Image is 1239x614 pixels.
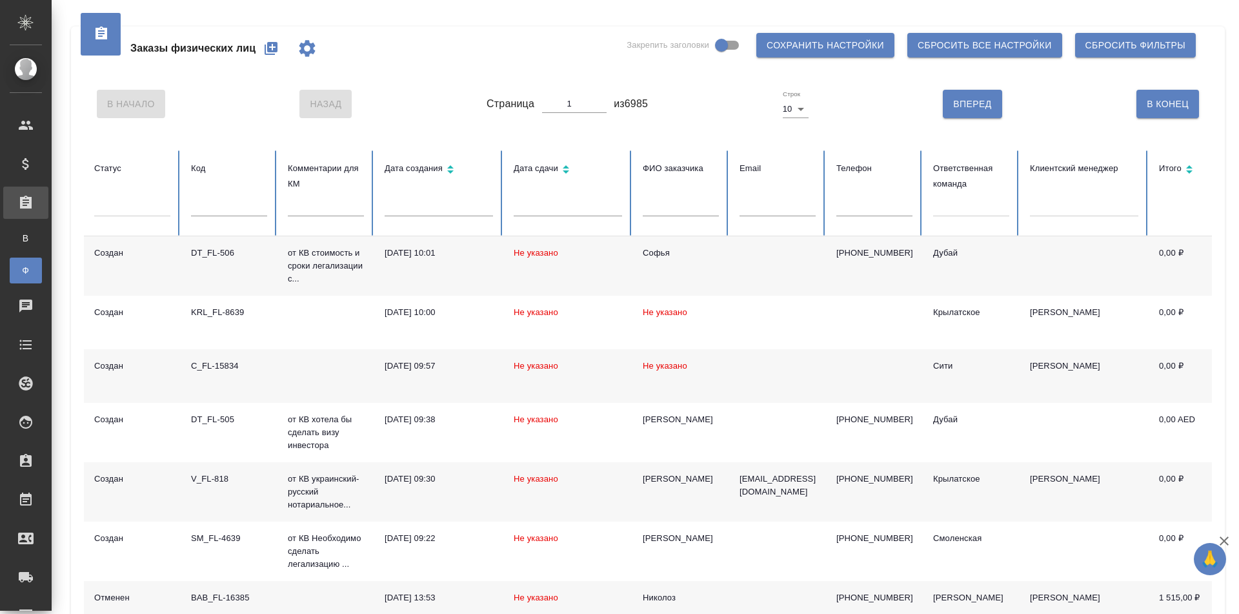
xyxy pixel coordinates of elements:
span: Не указано [643,307,687,317]
div: Дубай [933,247,1009,260]
div: V_FL-818 [191,473,267,486]
div: KRL_FL-8639 [191,306,267,319]
div: 10 [783,100,809,118]
span: Ф [16,264,35,277]
span: Заказы физических лиц [130,41,256,56]
div: Email [740,161,816,176]
span: из 6985 [614,96,648,112]
span: Страница [487,96,534,112]
p: от КВ украинский-русский нотариальное... [288,473,364,511]
div: Николоз [643,591,719,604]
p: [PHONE_NUMBER] [836,413,912,426]
p: [PHONE_NUMBER] [836,247,912,260]
label: Строк [783,91,800,97]
div: [DATE] 10:01 [385,247,493,260]
button: В Конец [1136,90,1199,118]
div: Дубай [933,413,1009,426]
span: Не указано [514,533,558,543]
div: [PERSON_NAME] [643,473,719,486]
p: от КВ Необходимо сделать легализацию ... [288,532,364,571]
div: Создан [94,306,170,319]
div: [PERSON_NAME] [643,413,719,426]
div: Сортировка [385,161,493,179]
button: Вперед [943,90,1002,118]
div: Создан [94,473,170,486]
p: [PHONE_NUMBER] [836,591,912,604]
div: Создан [94,532,170,545]
p: от КВ хотела бы сделать визу инвестора [288,413,364,452]
button: Сбросить все настройки [907,33,1062,57]
span: Не указано [514,307,558,317]
span: Не указано [643,361,687,371]
div: Сортировка [1159,161,1235,179]
div: C_FL-15834 [191,360,267,373]
div: Ответственная команда [933,161,1009,192]
span: Не указано [514,414,558,424]
span: Не указано [514,593,558,602]
span: 🙏 [1199,546,1221,573]
a: В [10,225,42,251]
div: Телефон [836,161,912,176]
div: [DATE] 09:38 [385,413,493,426]
span: Сбросить все настройки [918,37,1052,54]
div: [DATE] 10:00 [385,306,493,319]
div: SM_FL-4639 [191,532,267,545]
button: Сохранить настройки [756,33,894,57]
div: BAB_FL-16385 [191,591,267,604]
div: Создан [94,247,170,260]
div: Сортировка [514,161,622,179]
td: [PERSON_NAME] [1020,462,1149,522]
p: от КВ стоимость и сроки легализации с... [288,247,364,285]
p: [PHONE_NUMBER] [836,473,912,486]
div: Создан [94,360,170,373]
div: [DATE] 13:53 [385,591,493,604]
span: Не указано [514,474,558,484]
td: [PERSON_NAME] [1020,349,1149,403]
div: Создан [94,413,170,426]
button: 🙏 [1194,543,1226,575]
div: Крылатское [933,306,1009,319]
div: Крылатское [933,473,1009,486]
td: [PERSON_NAME] [1020,296,1149,349]
span: Сохранить настройки [767,37,884,54]
div: DT_FL-506 [191,247,267,260]
div: Сити [933,360,1009,373]
div: Код [191,161,267,176]
span: Сбросить фильтры [1085,37,1185,54]
div: [DATE] 09:22 [385,532,493,545]
div: Комментарии для КМ [288,161,364,192]
div: [DATE] 09:30 [385,473,493,486]
span: В Конец [1147,96,1189,112]
button: Создать [256,33,287,64]
div: Клиентский менеджер [1030,161,1138,176]
div: Отменен [94,591,170,604]
span: Закрепить заголовки [627,39,709,52]
div: Статус [94,161,170,176]
button: Сбросить фильтры [1075,33,1196,57]
span: В [16,232,35,245]
div: Смоленская [933,532,1009,545]
p: [PHONE_NUMBER] [836,532,912,545]
a: Ф [10,258,42,283]
div: ФИО заказчика [643,161,719,176]
div: [PERSON_NAME] [643,532,719,545]
span: Не указано [514,248,558,258]
span: Вперед [953,96,991,112]
div: [PERSON_NAME] [933,591,1009,604]
span: Не указано [514,361,558,371]
div: Софья [643,247,719,260]
div: DT_FL-505 [191,413,267,426]
div: [DATE] 09:57 [385,360,493,373]
p: [EMAIL_ADDRESS][DOMAIN_NAME] [740,473,816,498]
